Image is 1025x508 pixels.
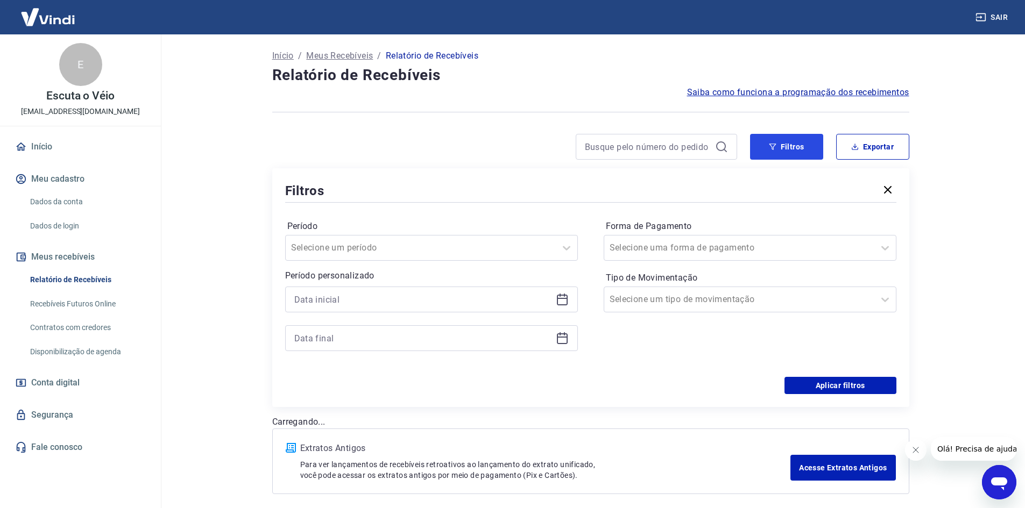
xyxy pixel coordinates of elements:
[272,49,294,62] a: Início
[300,459,791,481] p: Para ver lançamentos de recebíveis retroativos ao lançamento do extrato unificado, você pode aces...
[294,330,552,346] input: Data final
[13,371,148,395] a: Conta digital
[285,269,578,282] p: Período personalizado
[21,106,140,117] p: [EMAIL_ADDRESS][DOMAIN_NAME]
[931,437,1016,461] iframe: Mensagem da empresa
[59,43,102,86] div: E
[272,416,909,428] p: Carregando...
[286,443,296,453] img: ícone
[285,182,325,199] h5: Filtros
[784,377,896,394] button: Aplicar filtros
[13,435,148,459] a: Fale conosco
[13,403,148,427] a: Segurança
[26,191,148,213] a: Dados da conta
[298,49,302,62] p: /
[836,134,909,160] button: Exportar
[300,442,791,455] p: Extratos Antigos
[606,220,894,233] label: Forma de Pagamento
[790,455,895,481] a: Acesse Extratos Antigos
[26,341,148,363] a: Disponibilização de agenda
[287,220,576,233] label: Período
[386,49,478,62] p: Relatório de Recebíveis
[606,271,894,284] label: Tipo de Movimentação
[26,215,148,237] a: Dados de login
[13,245,148,269] button: Meus recebíveis
[31,375,80,390] span: Conta digital
[13,1,83,33] img: Vindi
[26,293,148,315] a: Recebíveis Futuros Online
[750,134,823,160] button: Filtros
[905,439,927,461] iframe: Fechar mensagem
[306,49,373,62] a: Meus Recebíveis
[26,317,148,339] a: Contratos com credores
[26,269,148,291] a: Relatório de Recebíveis
[687,86,909,99] a: Saiba como funciona a programação dos recebimentos
[377,49,381,62] p: /
[13,135,148,159] a: Início
[585,139,711,155] input: Busque pelo número do pedido
[46,90,115,102] p: Escuta o Véio
[272,65,909,86] h4: Relatório de Recebíveis
[13,167,148,191] button: Meu cadastro
[973,8,1012,27] button: Sair
[6,8,90,16] span: Olá! Precisa de ajuda?
[294,291,552,307] input: Data inicial
[982,465,1016,499] iframe: Botão para abrir a janela de mensagens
